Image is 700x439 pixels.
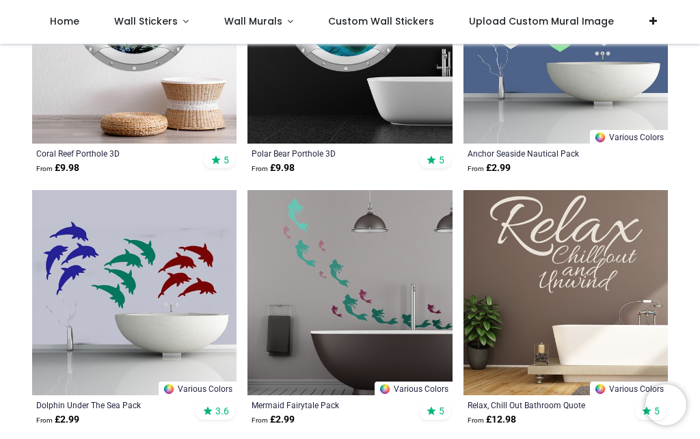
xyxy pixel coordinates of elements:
[468,148,625,159] a: Anchor Seaside Nautical Pack
[252,399,409,410] a: Mermaid Fairytale Pack
[468,161,511,175] strong: £ 2.99
[375,382,453,395] a: Various Colors
[252,165,268,172] span: From
[252,148,409,159] a: Polar Bear Porthole 3D
[468,416,484,424] span: From
[252,413,295,427] strong: £ 2.99
[159,382,237,395] a: Various Colors
[590,382,668,395] a: Various Colors
[468,399,625,410] a: Relax, Chill Out Bathroom Quote
[469,14,614,28] span: Upload Custom Mural Image
[594,383,606,395] img: Color Wheel
[379,383,391,395] img: Color Wheel
[247,190,452,395] img: Mermaid Fairytale Wall Sticker Pack
[114,14,178,28] span: Wall Stickers
[590,130,668,144] a: Various Colors
[439,405,444,417] span: 5
[252,416,268,424] span: From
[50,14,79,28] span: Home
[468,413,516,427] strong: £ 12.98
[252,161,295,175] strong: £ 9.98
[594,131,606,144] img: Color Wheel
[224,14,282,28] span: Wall Murals
[36,165,53,172] span: From
[468,165,484,172] span: From
[36,148,193,159] a: Coral Reef Porthole 3D
[36,413,79,427] strong: £ 2.99
[328,14,434,28] span: Custom Wall Stickers
[224,154,229,166] span: 5
[36,161,79,175] strong: £ 9.98
[163,383,175,395] img: Color Wheel
[36,399,193,410] a: Dolphin Under The Sea Pack
[215,405,229,417] span: 3.6
[439,154,444,166] span: 5
[645,384,686,425] iframe: Brevo live chat
[32,190,237,395] img: Dolphin Under The Sea Wall Sticker Pack
[463,190,668,395] img: Relax, Chill Out Bathroom Quote Wall Sticker
[36,416,53,424] span: From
